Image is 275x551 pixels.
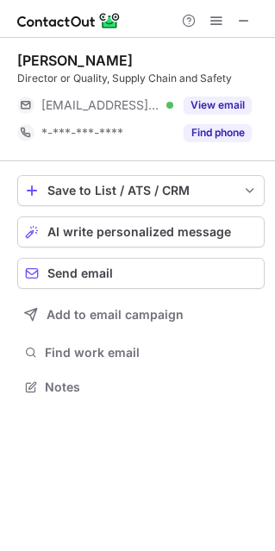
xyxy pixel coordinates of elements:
span: Send email [47,266,113,280]
button: AI write personalized message [17,216,265,247]
img: ContactOut v5.3.10 [17,10,121,31]
button: save-profile-one-click [17,175,265,206]
button: Reveal Button [184,97,252,114]
span: [EMAIL_ADDRESS][DOMAIN_NAME] [41,97,160,113]
span: Notes [45,379,258,395]
span: Find work email [45,345,258,360]
button: Add to email campaign [17,299,265,330]
button: Reveal Button [184,124,252,141]
div: [PERSON_NAME] [17,52,133,69]
span: AI write personalized message [47,225,231,239]
span: Add to email campaign [47,308,184,322]
button: Notes [17,375,265,399]
div: Save to List / ATS / CRM [47,184,234,197]
button: Find work email [17,341,265,365]
div: Director or Quality, Supply Chain and Safety [17,71,265,86]
button: Send email [17,258,265,289]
